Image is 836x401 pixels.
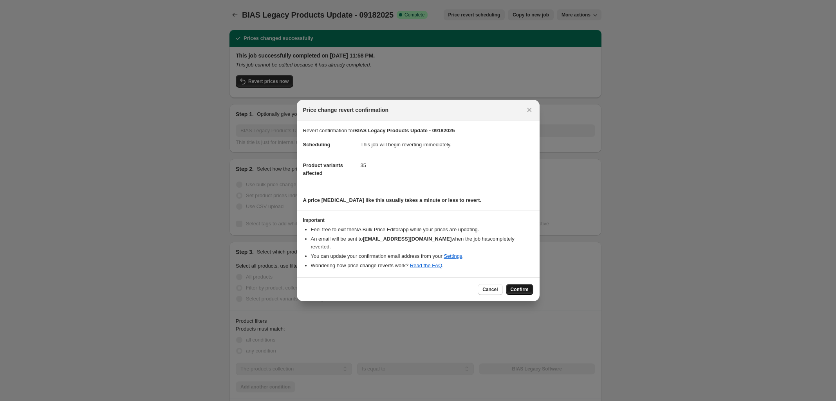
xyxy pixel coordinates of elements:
a: Read the FAQ [410,263,442,268]
span: Confirm [511,286,529,293]
li: You can update your confirmation email address from your . [311,252,533,260]
b: A price [MEDICAL_DATA] like this usually takes a minute or less to revert. [303,197,482,203]
button: Cancel [478,284,502,295]
p: Revert confirmation for [303,127,533,135]
span: Cancel [482,286,498,293]
b: BIAS Legacy Products Update - 09182025 [354,128,455,133]
li: Wondering how price change reverts work? . [311,262,533,270]
span: Price change revert confirmation [303,106,389,114]
dd: This job will begin reverting immediately. [361,135,533,155]
dd: 35 [361,155,533,176]
span: Product variants affected [303,162,343,176]
a: Settings [444,253,462,259]
li: Feel free to exit the NA Bulk Price Editor app while your prices are updating. [311,226,533,234]
span: Scheduling [303,142,330,147]
li: An email will be sent to when the job has completely reverted . [311,235,533,251]
h3: Important [303,217,533,223]
b: [EMAIL_ADDRESS][DOMAIN_NAME] [363,236,451,242]
button: Close [524,104,535,115]
button: Confirm [506,284,533,295]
